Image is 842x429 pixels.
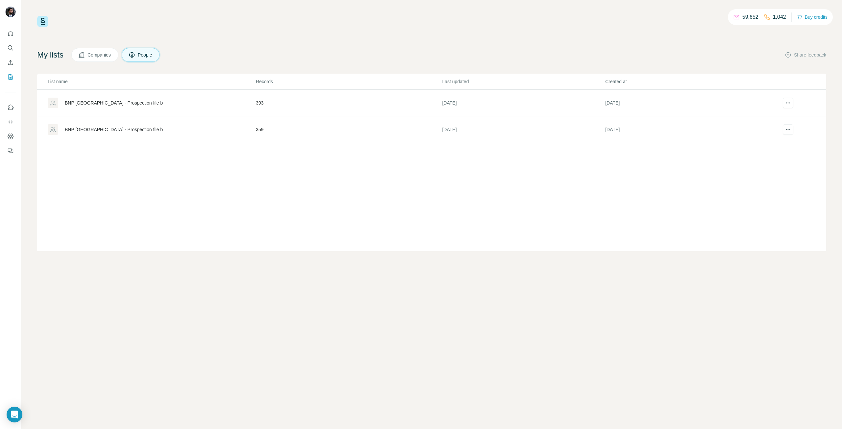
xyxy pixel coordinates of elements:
[5,57,16,68] button: Enrich CSV
[37,16,48,27] img: Surfe Logo
[5,7,16,17] img: Avatar
[605,78,768,85] p: Created at
[256,116,442,143] td: 359
[742,13,758,21] p: 59,652
[442,78,605,85] p: Last updated
[5,42,16,54] button: Search
[256,78,442,85] p: Records
[442,90,605,116] td: [DATE]
[65,100,163,106] div: BNP [GEOGRAPHIC_DATA] - Prospection file b
[783,124,793,135] button: actions
[442,116,605,143] td: [DATE]
[783,98,793,108] button: actions
[605,116,768,143] td: [DATE]
[5,116,16,128] button: Use Surfe API
[5,131,16,142] button: Dashboard
[7,407,22,422] div: Open Intercom Messenger
[48,78,255,85] p: List name
[37,50,63,60] h4: My lists
[5,102,16,113] button: Use Surfe on LinkedIn
[773,13,786,21] p: 1,042
[5,28,16,39] button: Quick start
[5,71,16,83] button: My lists
[605,90,768,116] td: [DATE]
[87,52,111,58] span: Companies
[256,90,442,116] td: 393
[785,52,826,58] button: Share feedback
[65,126,163,133] div: BNP [GEOGRAPHIC_DATA] - Prospection file b
[138,52,153,58] span: People
[797,12,828,22] button: Buy credits
[5,145,16,157] button: Feedback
